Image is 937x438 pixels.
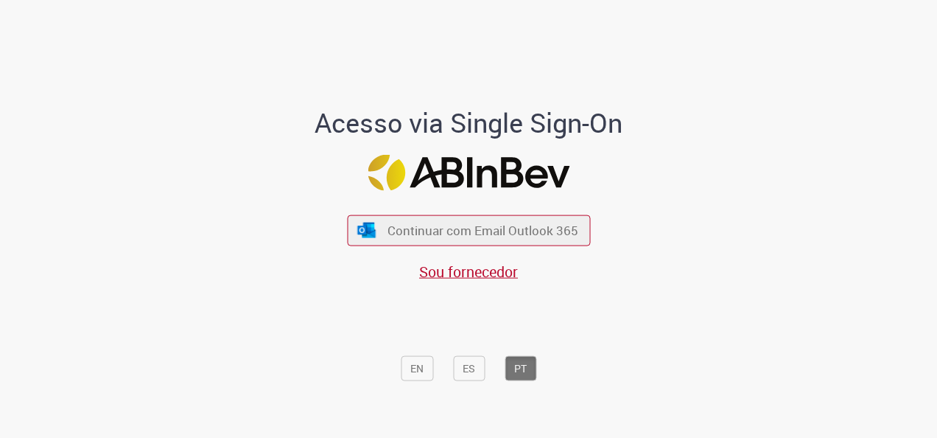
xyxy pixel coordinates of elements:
[347,215,590,246] button: ícone Azure/Microsoft 360 Continuar com Email Outlook 365
[387,222,578,239] span: Continuar com Email Outlook 365
[264,108,673,137] h1: Acesso via Single Sign-On
[419,261,518,281] a: Sou fornecedor
[453,355,485,380] button: ES
[401,355,433,380] button: EN
[357,222,377,237] img: ícone Azure/Microsoft 360
[505,355,536,380] button: PT
[368,155,569,191] img: Logo ABInBev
